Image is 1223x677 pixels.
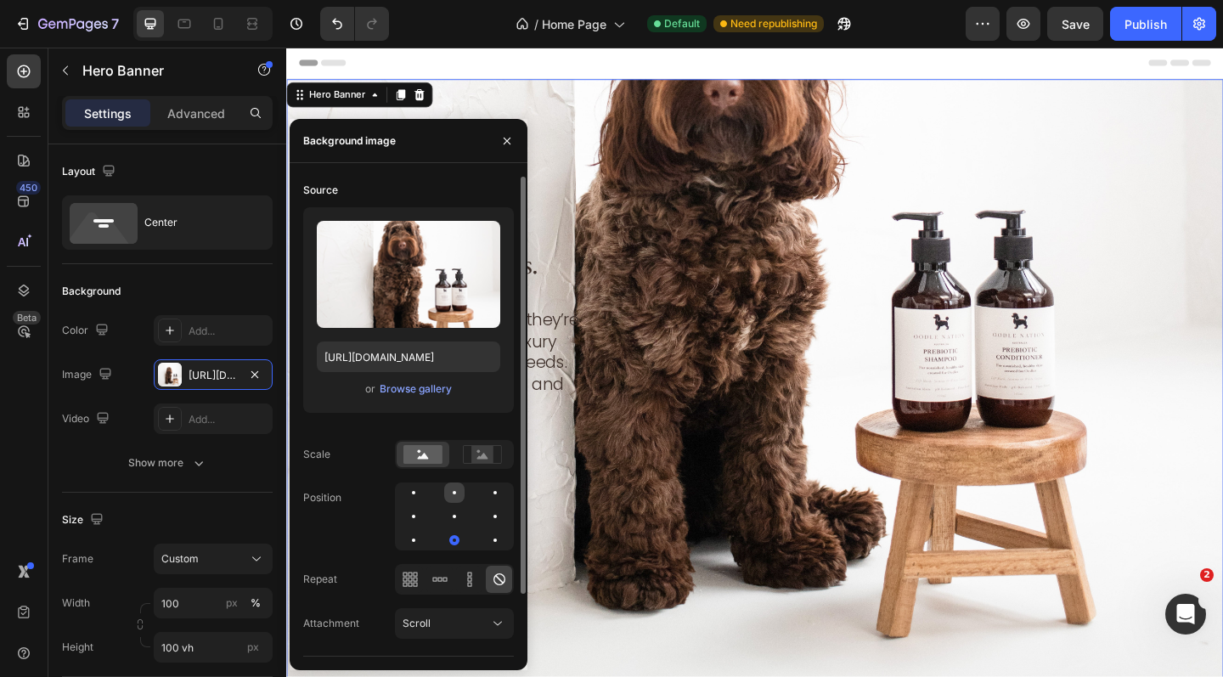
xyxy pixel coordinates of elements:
[84,104,132,122] p: Settings
[286,48,1223,677] iframe: Design area
[62,448,273,478] button: Show more
[317,341,500,372] input: https://example.com/image.jpg
[161,551,199,567] span: Custom
[62,161,119,183] div: Layout
[111,14,119,34] p: 7
[534,15,538,33] span: /
[62,408,113,431] div: Video
[1062,17,1090,31] span: Save
[664,16,700,31] span: Default
[62,364,116,386] div: Image
[144,203,248,242] div: Center
[1110,7,1181,41] button: Publish
[62,284,121,299] div: Background
[320,7,389,41] div: Undo/Redo
[303,490,341,505] div: Position
[303,572,337,587] div: Repeat
[1047,7,1103,41] button: Save
[7,7,127,41] button: 7
[247,640,259,653] span: px
[251,595,261,611] div: %
[82,60,227,81] p: Hero Banner
[62,509,107,532] div: Size
[189,412,268,427] div: Add...
[62,551,93,567] label: Frame
[303,616,359,631] div: Attachment
[1200,568,1214,582] span: 2
[62,595,90,611] label: Width
[365,379,375,399] span: or
[379,381,453,398] button: Browse gallery
[154,544,273,574] button: Custom
[303,133,396,149] div: Background image
[403,617,431,629] span: Scroll
[380,381,452,397] div: Browse gallery
[62,640,93,655] label: Height
[189,324,268,339] div: Add...
[1165,594,1206,635] iframe: Intercom live chat
[154,588,273,618] input: px%
[13,311,41,324] div: Beta
[62,319,112,342] div: Color
[167,104,225,122] p: Advanced
[189,368,238,383] div: [URL][DOMAIN_NAME]
[16,181,41,195] div: 450
[303,183,338,198] div: Source
[245,593,266,613] button: px
[128,454,207,471] div: Show more
[222,593,242,613] button: %
[303,447,330,462] div: Scale
[542,15,606,33] span: Home Page
[154,632,273,663] input: px
[226,595,238,611] div: px
[395,608,514,639] button: Scroll
[1124,15,1167,33] div: Publish
[730,16,817,31] span: Need republishing
[317,221,500,328] img: preview-image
